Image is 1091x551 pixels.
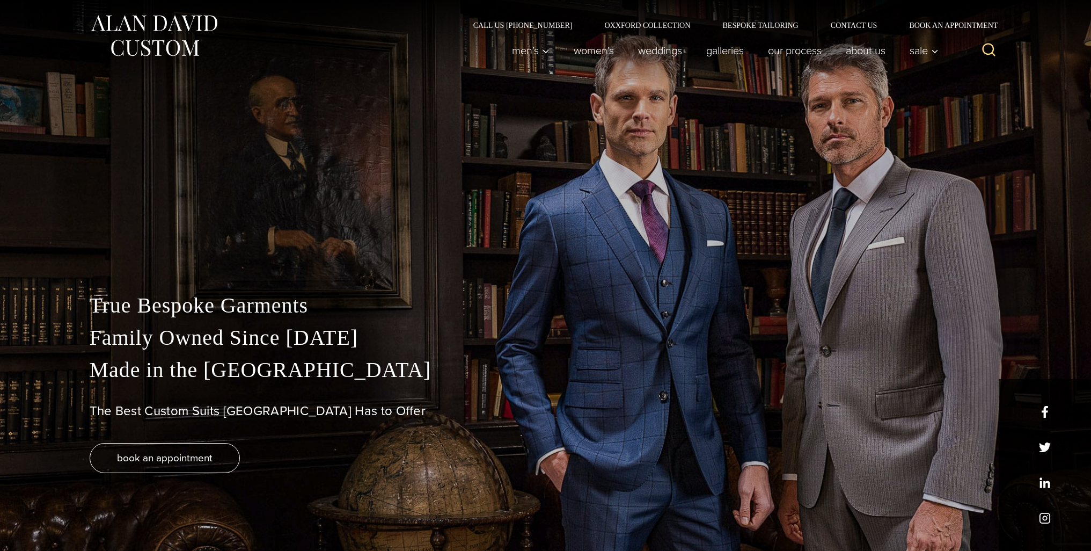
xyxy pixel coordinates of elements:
img: Alan David Custom [90,12,218,60]
nav: Secondary Navigation [457,21,1002,29]
h1: The Best Custom Suits [GEOGRAPHIC_DATA] Has to Offer [90,403,1002,419]
p: True Bespoke Garments Family Owned Since [DATE] Made in the [GEOGRAPHIC_DATA] [90,289,1002,386]
a: Call Us [PHONE_NUMBER] [457,21,589,29]
button: View Search Form [976,38,1002,63]
a: weddings [626,40,694,61]
a: Our Process [756,40,833,61]
span: Men’s [512,45,550,56]
a: Contact Us [815,21,894,29]
a: book an appointment [90,443,240,473]
a: Bespoke Tailoring [706,21,814,29]
a: Galleries [694,40,756,61]
a: instagram [1039,512,1051,524]
a: Book an Appointment [893,21,1001,29]
a: Women’s [561,40,626,61]
a: About Us [833,40,897,61]
a: Oxxford Collection [588,21,706,29]
a: x/twitter [1039,441,1051,453]
nav: Primary Navigation [500,40,944,61]
span: Sale [910,45,939,56]
a: facebook [1039,406,1051,418]
span: book an appointment [117,450,213,466]
iframe: To enrich screen reader interactions, please activate Accessibility in Grammarly extension settings [1017,519,1080,546]
a: linkedin [1039,477,1051,489]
